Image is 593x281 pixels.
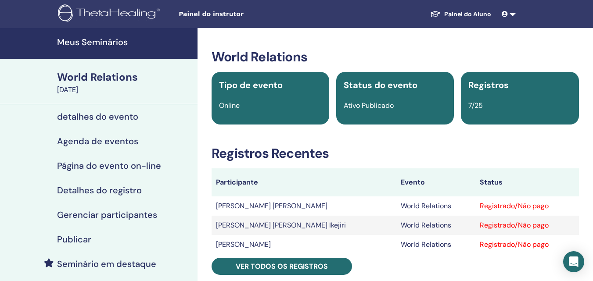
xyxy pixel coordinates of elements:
[219,79,283,91] span: Tipo de evento
[480,201,575,211] div: Registrado/Não pago
[212,216,396,235] td: [PERSON_NAME] [PERSON_NAME] Ikejiri
[236,262,328,271] span: Ver todos os registros
[396,196,475,216] td: World Relations
[475,168,579,196] th: Status
[57,160,161,171] h4: Página do evento on-line
[430,10,441,18] img: graduation-cap-white.svg
[423,6,498,22] a: Painel do Aluno
[468,79,509,91] span: Registros
[212,146,579,161] h3: Registros Recentes
[57,85,192,95] div: [DATE]
[344,101,394,110] span: Ativo Publicado
[212,168,396,196] th: Participante
[212,196,396,216] td: [PERSON_NAME] [PERSON_NAME]
[344,79,417,91] span: Status do evento
[57,111,138,122] h4: detalhes do evento
[57,70,192,85] div: World Relations
[212,258,352,275] a: Ver todos os registros
[52,70,198,95] a: World Relations[DATE]
[57,259,156,269] h4: Seminário em destaque
[57,37,192,47] h4: Meus Seminários
[396,168,475,196] th: Evento
[58,4,163,24] img: logo.png
[468,101,483,110] span: 7/25
[480,239,575,250] div: Registrado/Não pago
[212,235,396,254] td: [PERSON_NAME]
[179,10,310,19] span: Painel do instrutor
[396,216,475,235] td: World Relations
[212,49,579,65] h3: World Relations
[396,235,475,254] td: World Relations
[57,210,157,220] h4: Gerenciar participantes
[480,220,575,231] div: Registrado/Não pago
[57,234,91,245] h4: Publicar
[57,185,142,196] h4: Detalhes do registro
[57,136,138,146] h4: Agenda de eventos
[219,101,240,110] span: Online
[563,251,584,272] div: Open Intercom Messenger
